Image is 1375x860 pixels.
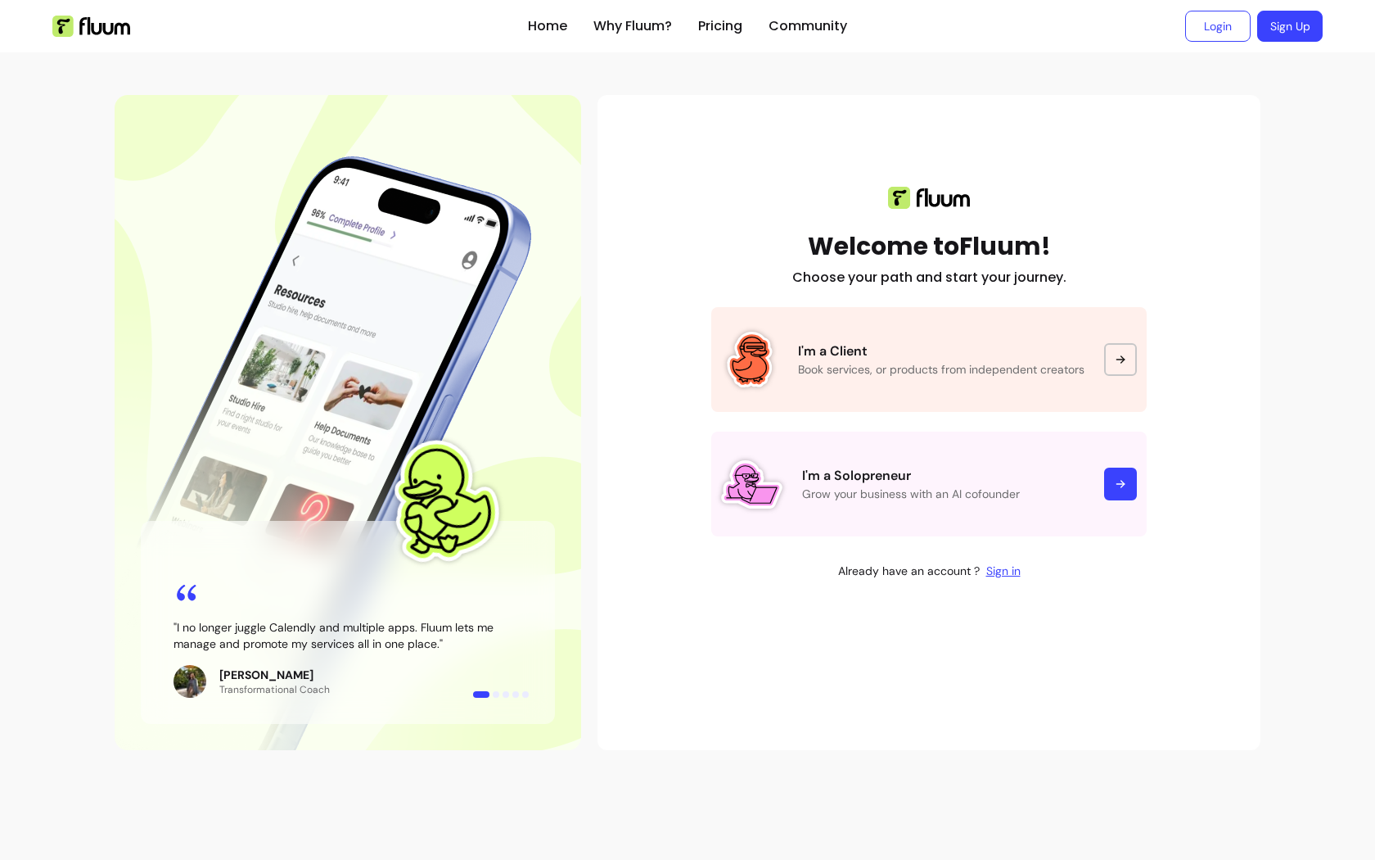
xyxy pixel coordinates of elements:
a: Sign Up [1257,11,1323,42]
p: Grow your business with an AI cofounder [802,486,1084,502]
img: Fluum logo [888,187,970,209]
p: Book services, or products from independent creators [798,361,1084,378]
img: Fluum Duck sticker [721,454,782,515]
p: Transformational Coach [219,683,330,696]
img: Review avatar [174,665,206,698]
blockquote: " I no longer juggle Calendly and multiple apps. Fluum lets me manage and promote my services all... [174,619,522,652]
a: Pricing [698,16,742,36]
h1: Welcome to Fluum! [808,232,1051,261]
p: [PERSON_NAME] [219,667,330,683]
a: Login [1185,11,1251,42]
img: Fluum Duck sticker [721,331,778,388]
a: Why Fluum? [593,16,672,36]
h2: Choose your path and start your journey. [792,268,1066,287]
a: Fluum Duck stickerI'm a SolopreneurGrow your business with an AI cofounder [711,432,1147,536]
p: I'm a Solopreneur [802,466,1084,486]
p: Already have an account ? [838,563,980,579]
a: Sign in [986,563,1021,579]
a: Home [528,16,567,36]
a: Fluum Duck stickerI'm a ClientBook services, or products from independent creators [711,307,1147,412]
img: Fluum Duck sticker [372,428,517,573]
a: Community [769,16,847,36]
p: I'm a Client [798,342,1084,361]
img: Fluum Logo [52,16,130,37]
